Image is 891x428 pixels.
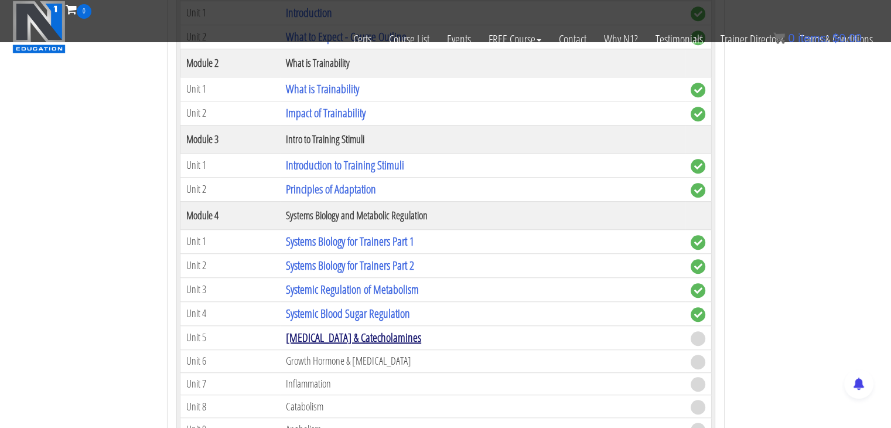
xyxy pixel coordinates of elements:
a: Impact of Trainability [286,105,366,121]
th: Intro to Training Stimuli [280,125,684,153]
img: icon11.png [773,32,785,44]
span: complete [691,307,705,322]
a: Testimonials [647,19,712,60]
a: Systems Biology for Trainers Part 1 [286,233,414,249]
th: What is Trainability [280,49,684,77]
img: n1-education [12,1,66,53]
td: Inflammation [280,372,684,395]
span: complete [691,107,705,121]
td: Catabolism [280,395,684,418]
a: Systemic Blood Sugar Regulation [286,305,410,321]
span: 0 [77,4,91,19]
td: Unit 2 [180,177,280,201]
a: Systemic Regulation of Metabolism [286,281,419,297]
td: Growth Hormone & [MEDICAL_DATA] [280,349,684,372]
th: Systems Biology and Metabolic Regulation [280,201,684,229]
span: $ [832,32,839,45]
a: Course List [380,19,438,60]
a: Introduction to Training Stimuli [286,157,404,173]
td: Unit 6 [180,349,280,372]
td: Unit 1 [180,77,280,101]
th: Module 4 [180,201,280,229]
th: Module 2 [180,49,280,77]
td: Unit 3 [180,277,280,301]
span: complete [691,283,705,298]
span: 0 [788,32,794,45]
bdi: 0.00 [832,32,862,45]
span: complete [691,235,705,250]
td: Unit 4 [180,301,280,325]
a: What is Trainability [286,81,359,97]
td: Unit 7 [180,372,280,395]
td: Unit 1 [180,229,280,253]
th: Module 3 [180,125,280,153]
a: FREE Course [480,19,550,60]
a: Principles of Adaptation [286,181,376,197]
td: Unit 1 [180,153,280,177]
span: complete [691,183,705,198]
a: Systems Biology for Trainers Part 2 [286,257,414,273]
a: Trainer Directory [712,19,791,60]
td: Unit 2 [180,253,280,277]
a: [MEDICAL_DATA] & Catecholamines [286,330,421,345]
a: Contact [550,19,595,60]
span: items: [798,32,829,45]
a: Terms & Conditions [791,19,882,60]
td: Unit 5 [180,325,280,349]
span: complete [691,83,705,97]
td: Unit 2 [180,101,280,125]
td: Unit 8 [180,395,280,418]
a: Events [438,19,480,60]
span: complete [691,259,705,274]
a: 0 [66,1,91,17]
a: Why N1? [595,19,647,60]
span: complete [691,159,705,174]
a: 0 items: $0.00 [773,32,862,45]
a: Certs [344,19,380,60]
